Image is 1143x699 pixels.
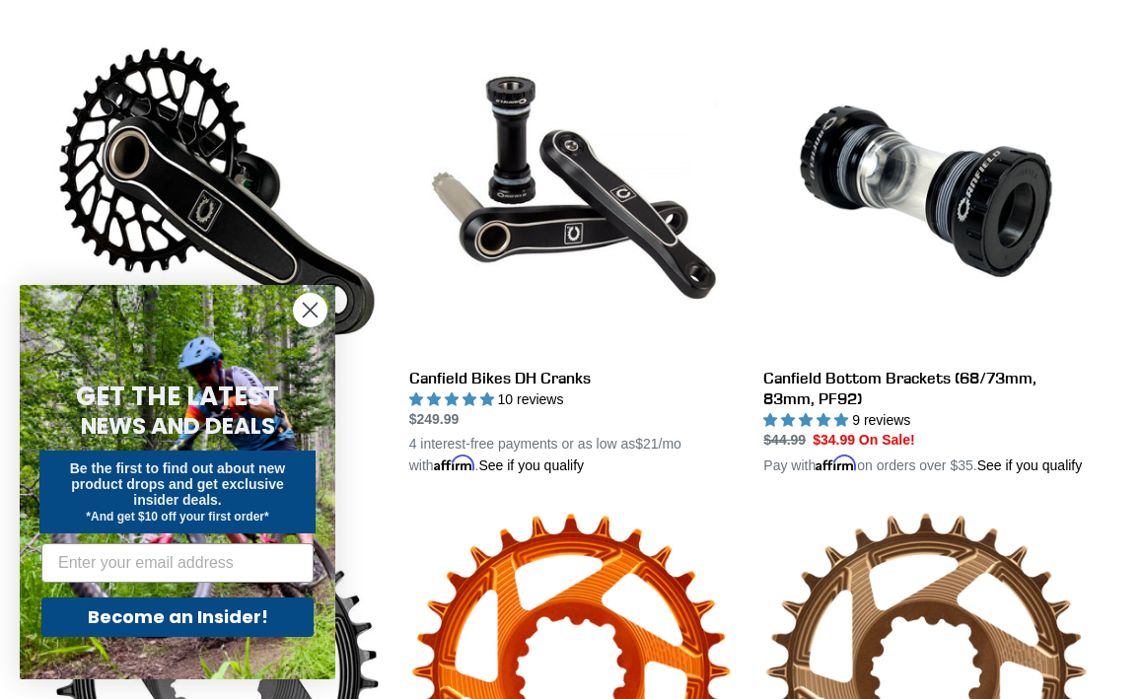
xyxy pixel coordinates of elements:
span: *And get $10 off your first order* [86,510,268,524]
span: GET THE LATEST [76,379,279,414]
button: Become an Insider! [41,597,314,637]
input: Enter your email address [41,543,314,583]
span: NEWS AND DEALS [81,410,275,442]
button: Close dialog [293,293,327,327]
span: Be the first to find out about new product drops and get exclusive insider deals. [70,460,286,508]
